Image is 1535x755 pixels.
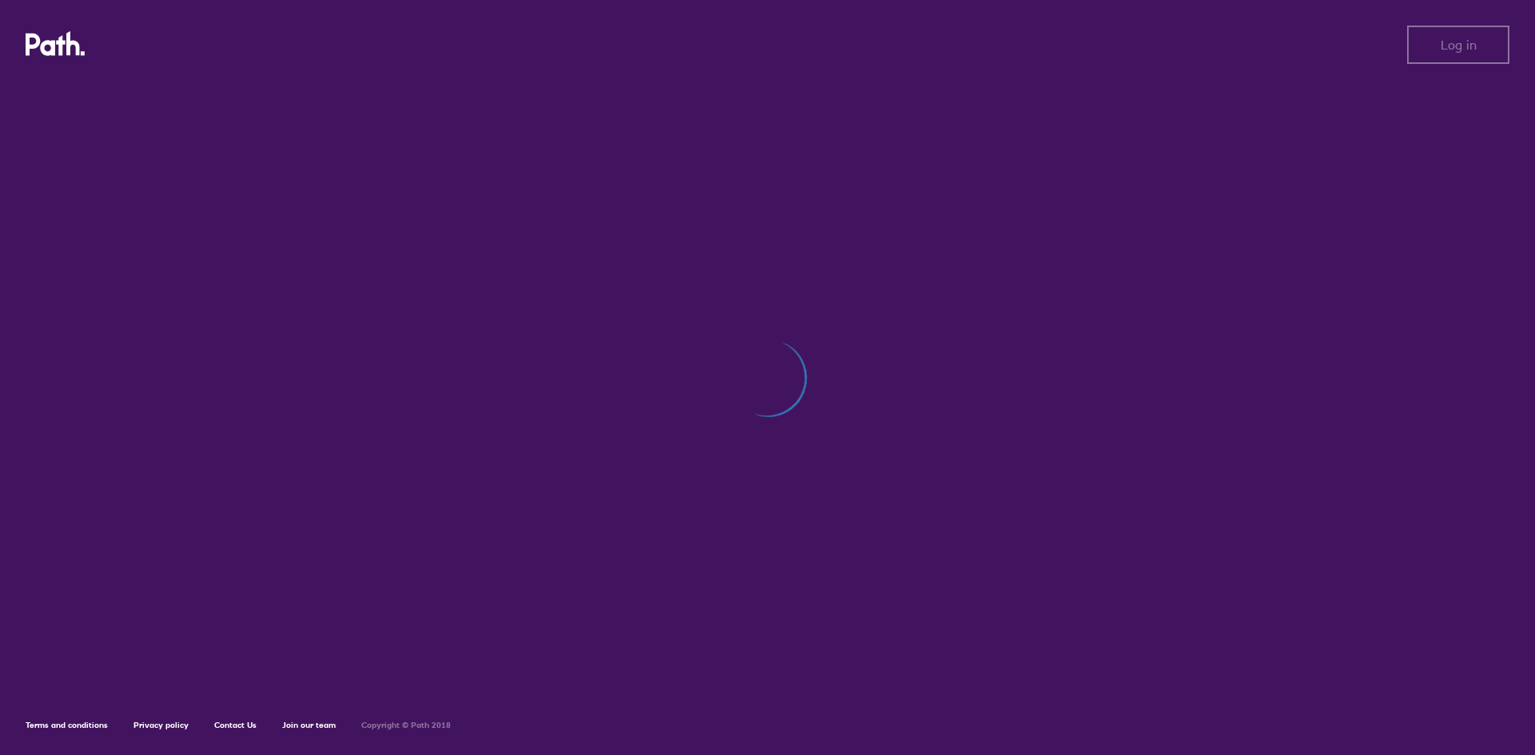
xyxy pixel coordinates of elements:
[26,720,108,730] a: Terms and conditions
[214,720,257,730] a: Contact Us
[282,720,336,730] a: Join our team
[134,720,189,730] a: Privacy policy
[1407,26,1509,64] button: Log in
[1441,38,1477,52] span: Log in
[361,721,451,730] h6: Copyright © Path 2018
